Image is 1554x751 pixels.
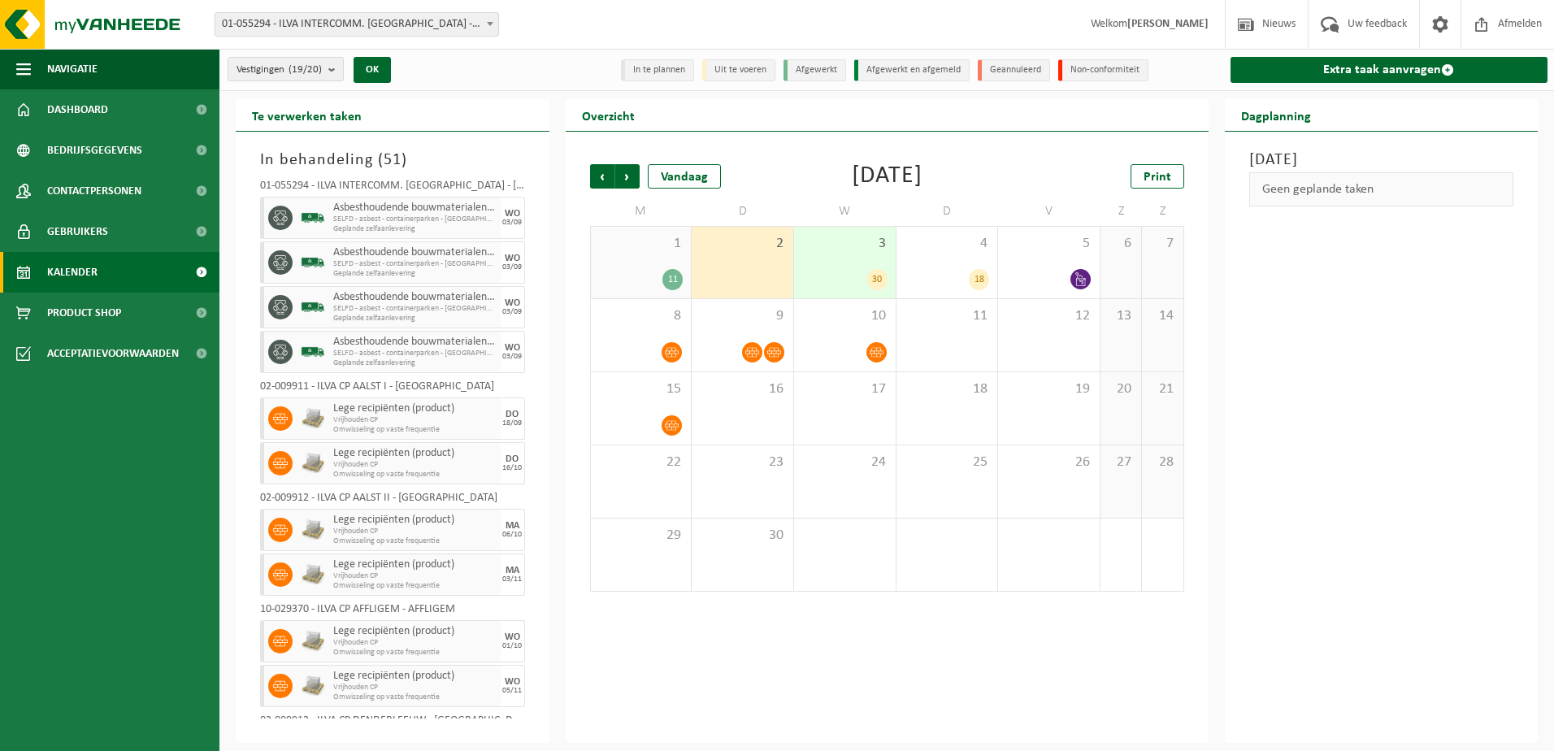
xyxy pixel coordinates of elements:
[599,307,684,325] span: 8
[702,59,775,81] li: Uit te voeren
[905,307,990,325] span: 11
[301,406,325,431] img: LP-PA-00000-WDN-11
[502,419,522,428] div: 18/09
[301,518,325,542] img: LP-PA-00000-WDN-11
[1150,235,1174,253] span: 7
[700,454,785,471] span: 23
[301,250,325,275] img: BL-SO-LV
[333,314,497,323] span: Geplande zelfaanlevering
[333,581,497,591] span: Omwisseling op vaste frequentie
[260,148,525,172] h3: In behandeling ( )
[333,648,497,658] span: Omwisseling op vaste frequentie
[260,715,525,731] div: 02-009913 - ILVA CP DENDERLEEUW - [GEOGRAPHIC_DATA]
[1006,454,1092,471] span: 26
[47,293,121,333] span: Product Shop
[502,642,522,650] div: 01/10
[1144,171,1171,184] span: Print
[1249,148,1514,172] h3: [DATE]
[333,336,497,349] span: Asbesthoudende bouwmaterialen cementgebonden (hechtgebonden)
[333,269,497,279] span: Geplande zelfaanlevering
[566,99,651,131] h2: Overzicht
[905,380,990,398] span: 18
[289,64,322,75] count: (19/20)
[1131,164,1184,189] a: Print
[802,235,888,253] span: 3
[1249,172,1514,206] div: Geen geplande taken
[1109,235,1133,253] span: 6
[506,566,519,575] div: MA
[384,152,402,168] span: 51
[905,454,990,471] span: 25
[301,295,325,319] img: BL-SO-LV
[867,269,888,290] div: 30
[215,13,498,36] span: 01-055294 - ILVA INTERCOMM. EREMBODEGEM - EREMBODEGEM
[599,454,684,471] span: 22
[333,202,497,215] span: Asbesthoudende bouwmaterialen cementgebonden (hechtgebonden)
[998,197,1100,226] td: V
[333,447,497,460] span: Lege recipiënten (product)
[237,58,322,82] span: Vestigingen
[236,99,378,131] h2: Te verwerken taken
[502,531,522,539] div: 06/10
[1150,307,1174,325] span: 14
[333,358,497,368] span: Geplande zelfaanlevering
[969,269,989,290] div: 18
[354,57,391,83] button: OK
[1100,197,1142,226] td: Z
[333,304,497,314] span: SELFD - asbest - containerparken - [GEOGRAPHIC_DATA]
[333,470,497,480] span: Omwisseling op vaste frequentie
[1006,307,1092,325] span: 12
[648,164,721,189] div: Vandaag
[662,269,683,290] div: 11
[301,340,325,364] img: BL-SO-LV
[802,380,888,398] span: 17
[599,527,684,545] span: 29
[1225,99,1327,131] h2: Dagplanning
[852,164,922,189] div: [DATE]
[333,415,497,425] span: Vrijhouden CP
[215,12,499,37] span: 01-055294 - ILVA INTERCOMM. EREMBODEGEM - EREMBODEGEM
[228,57,344,81] button: Vestigingen(19/20)
[599,380,684,398] span: 15
[47,49,98,89] span: Navigatie
[333,638,497,648] span: Vrijhouden CP
[978,59,1050,81] li: Geannuleerd
[502,464,522,472] div: 16/10
[502,263,522,271] div: 03/09
[47,211,108,252] span: Gebruikers
[301,451,325,475] img: LP-PA-00000-WDN-11
[502,308,522,316] div: 03/09
[1109,307,1133,325] span: 13
[802,454,888,471] span: 24
[1109,380,1133,398] span: 20
[333,425,497,435] span: Omwisseling op vaste frequentie
[333,259,497,269] span: SELFD - asbest - containerparken - [GEOGRAPHIC_DATA]
[1231,57,1548,83] a: Extra taak aanvragen
[301,206,325,230] img: BL-SO-LV
[1006,380,1092,398] span: 19
[260,493,525,509] div: 02-009912 - ILVA CP AALST II - [GEOGRAPHIC_DATA]
[333,215,497,224] span: SELFD - asbest - containerparken - [GEOGRAPHIC_DATA]
[1142,197,1183,226] td: Z
[505,298,520,308] div: WO
[333,683,497,692] span: Vrijhouden CP
[333,224,497,234] span: Geplande zelfaanlevering
[47,130,142,171] span: Bedrijfsgegevens
[506,410,519,419] div: DO
[333,291,497,304] span: Asbesthoudende bouwmaterialen cementgebonden (hechtgebonden)
[1150,380,1174,398] span: 21
[47,89,108,130] span: Dashboard
[502,687,522,695] div: 05/11
[599,235,684,253] span: 1
[502,219,522,227] div: 03/09
[700,380,785,398] span: 16
[802,307,888,325] span: 10
[333,402,497,415] span: Lege recipiënten (product)
[260,381,525,397] div: 02-009911 - ILVA CP AALST I - [GEOGRAPHIC_DATA]
[260,604,525,620] div: 10-029370 - ILVA CP AFFLIGEM - AFFLIGEM
[333,571,497,581] span: Vrijhouden CP
[794,197,896,226] td: W
[1109,454,1133,471] span: 27
[301,674,325,698] img: LP-PA-00000-WDN-11
[333,670,497,683] span: Lege recipiënten (product)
